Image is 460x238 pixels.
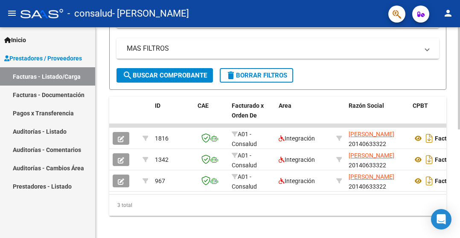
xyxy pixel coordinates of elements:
button: Buscar Comprobante [116,68,213,83]
i: Descargar documento [424,153,435,166]
div: 20140633322 [349,129,406,147]
span: Integración [279,178,315,184]
span: - consalud [67,4,112,23]
span: - [PERSON_NAME] [112,4,189,23]
span: Facturado x Orden De [232,102,264,119]
span: ID [155,102,160,109]
datatable-header-cell: Area [275,97,333,134]
span: [PERSON_NAME] [349,131,394,138]
datatable-header-cell: ID [151,97,194,134]
mat-icon: delete [226,70,236,80]
span: Prestadores / Proveedores [4,54,82,63]
div: 20140633322 [349,151,406,169]
mat-icon: search [122,70,133,80]
mat-icon: person [443,8,453,18]
span: 1816 [155,135,169,142]
span: 967 [155,178,165,184]
span: A01 - Consalud [232,173,257,190]
span: CPBT [413,102,428,109]
mat-panel-title: MAS FILTROS [127,44,419,53]
datatable-header-cell: Facturado x Orden De [228,97,275,134]
span: Inicio [4,35,26,45]
datatable-header-cell: Razón Social [345,97,409,134]
span: 1342 [155,156,169,163]
div: 3 total [109,195,446,216]
i: Descargar documento [424,132,435,145]
span: A01 - Consalud [232,152,257,169]
mat-expansion-panel-header: MAS FILTROS [116,38,439,59]
span: CAE [198,102,209,109]
div: Open Intercom Messenger [431,209,451,229]
span: Borrar Filtros [226,72,287,79]
span: Buscar Comprobante [122,72,207,79]
span: Razón Social [349,102,384,109]
span: A01 - Consalud [232,131,257,147]
span: Integración [279,135,315,142]
span: [PERSON_NAME] [349,152,394,159]
mat-icon: menu [7,8,17,18]
i: Descargar documento [424,174,435,188]
span: Integración [279,156,315,163]
datatable-header-cell: CAE [194,97,228,134]
span: [PERSON_NAME] [349,173,394,180]
span: Area [279,102,291,109]
button: Borrar Filtros [220,68,293,83]
div: 20140633322 [349,172,406,190]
